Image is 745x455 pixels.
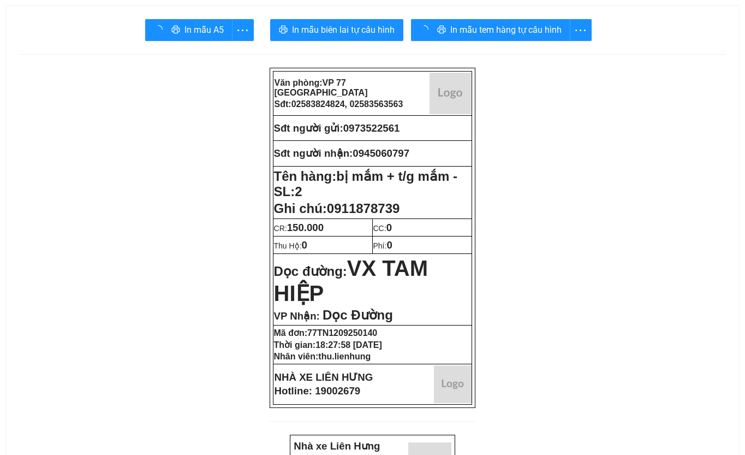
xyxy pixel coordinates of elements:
span: more [570,23,591,37]
strong: Nhân viên: [274,352,371,361]
span: 0 [386,222,392,233]
span: CR: [274,224,324,233]
button: printerIn mẫu biên lai tự cấu hình [270,19,403,41]
span: 18:27:58 [DATE] [315,340,382,350]
img: logo [430,73,471,114]
span: Thu Hộ: [274,241,307,250]
span: 0911878739 [327,201,400,216]
span: VP 77 [GEOGRAPHIC_DATA] [275,78,368,97]
strong: Nhà xe Liên Hưng [294,440,380,452]
strong: Sđt người nhận: [274,147,353,159]
button: more [570,19,592,41]
span: 0945060797 [353,147,409,159]
span: VX TAM HIỆP [274,256,428,305]
span: 02583824824, 02583563563 [291,99,403,109]
strong: Sđt người gửi: [274,122,343,134]
strong: Tên hàng: [274,169,457,199]
span: Phí: [373,241,392,250]
span: printer [279,25,288,36]
strong: Hotline: 19002679 [275,385,361,397]
span: Ghi chú: [274,201,400,216]
span: more [233,23,253,37]
span: Dọc Đường [323,308,393,322]
span: 2 [295,184,302,199]
button: more [232,19,254,41]
span: In mẫu biên lai tự cấu hình [292,23,395,37]
strong: Văn phòng: [275,78,368,97]
strong: Sđt: [275,99,403,109]
button: printerIn mẫu tem hàng tự cấu hình [411,19,570,41]
span: 0973522561 [343,122,400,134]
strong: NHÀ XE LIÊN HƯNG [275,371,373,383]
button: printerIn mẫu A5 [145,19,233,41]
strong: Mã đơn: [274,328,378,338]
strong: Thời gian: [274,340,382,350]
span: bị mắm + t/g mắm - SL: [274,169,457,199]
span: VP Nhận: [274,310,320,322]
img: logo [434,365,472,403]
span: 77TN1209250140 [307,328,377,338]
span: 0 [302,239,307,251]
span: thu.lienhung [318,352,371,361]
span: In mẫu A5 [184,23,224,37]
span: loading [154,25,167,34]
strong: Dọc đường: [274,264,428,304]
span: printer [437,25,446,36]
span: In mẫu tem hàng tự cấu hình [450,23,562,37]
span: loading [420,25,433,34]
span: printer [171,25,180,36]
span: 150.000 [287,222,324,233]
span: CC: [373,224,392,233]
span: 0 [386,239,392,251]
